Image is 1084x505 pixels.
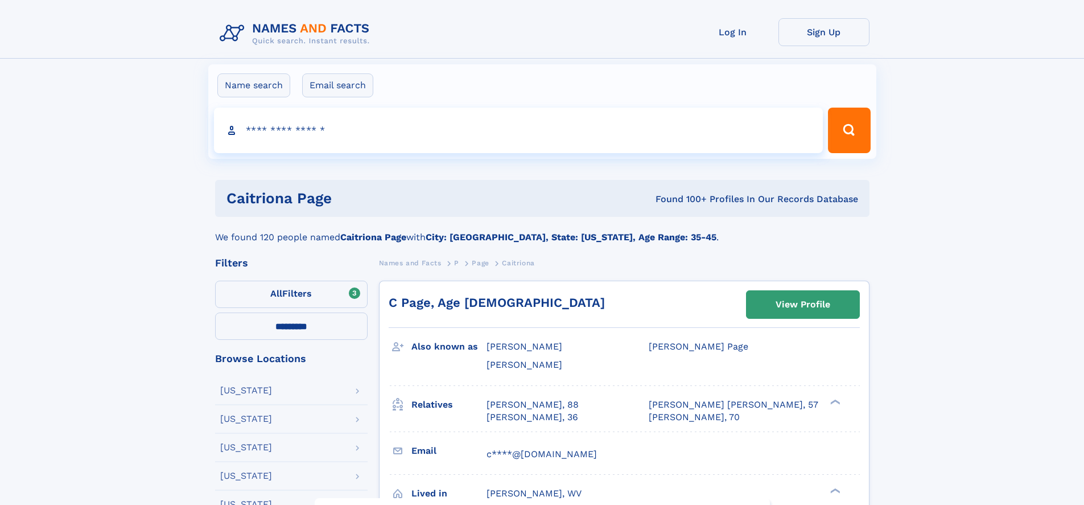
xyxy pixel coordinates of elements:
[220,471,272,481] div: [US_STATE]
[220,386,272,395] div: [US_STATE]
[379,256,442,270] a: Names and Facts
[472,259,489,267] span: Page
[747,291,859,318] a: View Profile
[487,411,578,424] a: [PERSON_NAME], 36
[487,488,582,499] span: [PERSON_NAME], WV
[226,191,494,206] h1: Caitriona Page
[687,18,778,46] a: Log In
[649,411,740,424] a: [PERSON_NAME], 70
[215,354,368,364] div: Browse Locations
[270,288,282,299] span: All
[778,18,869,46] a: Sign Up
[454,259,459,267] span: P
[649,399,818,411] a: [PERSON_NAME] [PERSON_NAME], 57
[215,217,869,244] div: We found 120 people named with .
[827,398,841,405] div: ❯
[502,259,534,267] span: Caitriona
[217,73,290,97] label: Name search
[827,487,841,494] div: ❯
[411,337,487,356] h3: Also known as
[215,258,368,268] div: Filters
[493,193,858,206] div: Found 100+ Profiles In Our Records Database
[426,232,716,243] b: City: [GEOGRAPHIC_DATA], State: [US_STATE], Age Range: 35-45
[487,399,579,411] a: [PERSON_NAME], 88
[487,341,562,352] span: [PERSON_NAME]
[389,295,605,310] a: C Page, Age [DEMOGRAPHIC_DATA]
[487,359,562,370] span: [PERSON_NAME]
[220,414,272,424] div: [US_STATE]
[472,256,489,270] a: Page
[411,484,487,503] h3: Lived in
[220,443,272,452] div: [US_STATE]
[411,395,487,414] h3: Relatives
[214,108,823,153] input: search input
[215,281,368,308] label: Filters
[411,441,487,461] h3: Email
[215,18,379,49] img: Logo Names and Facts
[340,232,406,243] b: Caitriona Page
[649,341,748,352] span: [PERSON_NAME] Page
[454,256,459,270] a: P
[828,108,870,153] button: Search Button
[776,291,830,318] div: View Profile
[302,73,373,97] label: Email search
